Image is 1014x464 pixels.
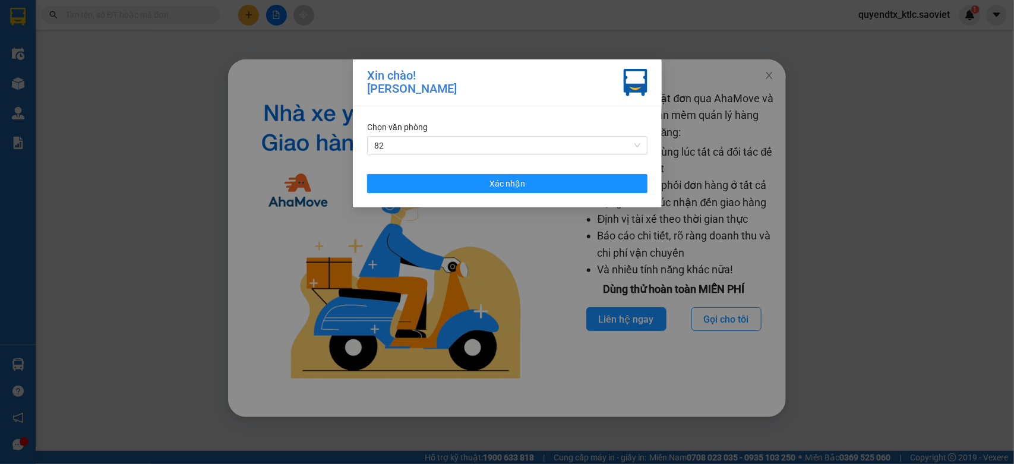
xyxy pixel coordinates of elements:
[624,69,647,96] img: vxr-icon
[367,69,457,96] div: Xin chào! [PERSON_NAME]
[367,174,647,193] button: Xác nhận
[367,121,647,134] div: Chọn văn phòng
[489,177,525,190] span: Xác nhận
[374,137,640,154] span: 82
